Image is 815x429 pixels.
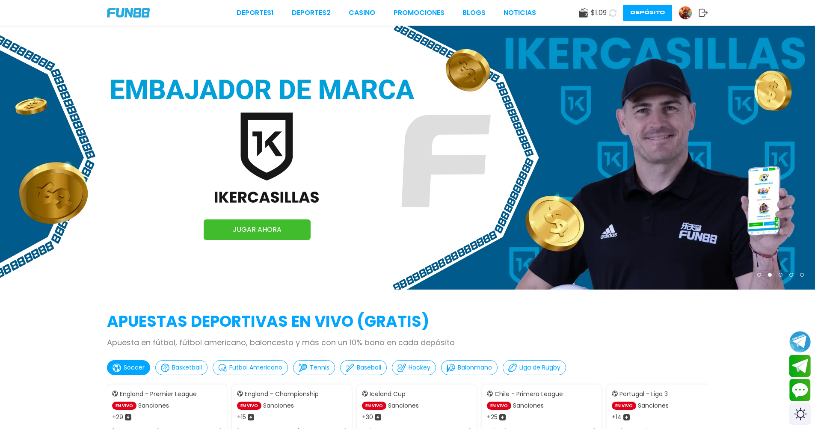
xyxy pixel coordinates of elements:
p: Portugal - Liga 3 [619,390,668,399]
p: Liga de Rugby [519,363,560,372]
a: Avatar [679,6,699,20]
a: CASINO [349,8,375,18]
button: Contact customer service [789,379,811,401]
p: Sanciones [513,401,544,410]
span: $ 1.09 [591,8,607,18]
button: Join telegram [789,355,811,377]
button: Tennis [293,360,335,375]
p: EN VIVO [237,402,261,410]
p: + 25 [487,413,498,422]
button: Hockey [392,360,436,375]
a: NOTICIAS [504,8,536,18]
p: EN VIVO [362,402,386,410]
a: Deportes2 [292,8,331,18]
button: Join telegram channel [789,331,811,353]
img: Avatar [679,6,692,19]
p: Iceland Cup [370,390,406,399]
button: Liga de Rugby [503,360,566,375]
a: Deportes1 [237,8,274,18]
h2: APUESTAS DEPORTIVAS EN VIVO (gratis) [107,310,708,333]
p: Soccer [124,363,145,372]
button: Depósito [623,5,672,21]
p: EN VIVO [112,402,136,410]
p: Hockey [409,363,430,372]
p: + 14 [612,413,622,422]
a: BLOGS [462,8,486,18]
p: Baseball [357,363,381,372]
p: England - Championship [245,390,319,399]
p: Sanciones [388,401,419,410]
p: Chile - Primera League [495,390,563,399]
button: Soccer [107,360,150,375]
p: + 30 [362,413,373,422]
button: Futbol Americano [213,360,288,375]
p: + 29 [112,413,123,422]
a: Promociones [394,8,445,18]
p: + 15 [237,413,246,422]
div: Switch theme [789,403,811,425]
a: JUGAR AHORA [204,219,311,240]
p: EN VIVO [487,402,511,410]
p: EN VIVO [612,402,636,410]
button: Balonmano [441,360,498,375]
p: Futbol Americano [229,363,282,372]
button: Baseball [340,360,387,375]
p: England - Premier League [120,390,197,399]
p: Apuesta en fútbol, fútbol americano, baloncesto y más con un 10% bono en cada depósito [107,337,708,348]
p: Basketball [172,363,202,372]
img: Company Logo [107,8,150,18]
p: Balonmano [458,363,492,372]
button: Basketball [155,360,207,375]
p: Sanciones [638,401,669,410]
p: Tennis [310,363,329,372]
p: Sanciones [263,401,294,410]
p: Sanciones [138,401,169,410]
